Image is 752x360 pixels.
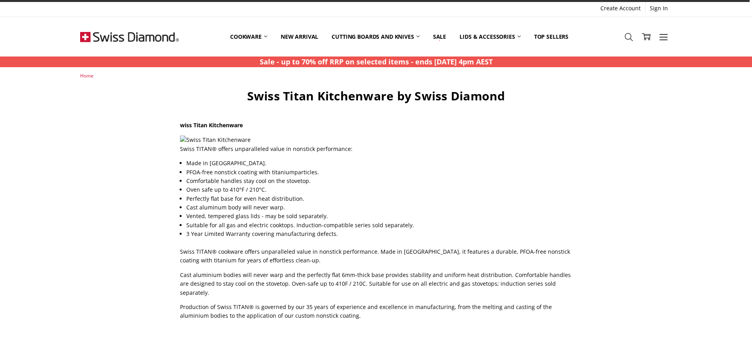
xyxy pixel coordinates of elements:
a: Lids & Accessories [453,19,527,54]
li: particles [186,168,572,177]
span: Suitable for all gas and electric cooktops. Induction-compatible series sold separately. [186,221,414,229]
img: Swiss Titan Kitchenware [180,136,251,144]
span: Production of Swiss TITAN® is governed by our 35 years of experience and excellence in manufactur... [180,303,552,319]
span: Cast aluminium bodies will never warp and the perfectly flat 6mm-thick base provides stability an... [180,271,571,296]
a: Sign In [645,3,672,14]
span: Perfectly flat base for even heat distribution. [186,195,304,202]
a: Top Sellers [527,19,575,54]
img: Free Shipping On Every Order [80,17,179,57]
a: Cutting boards and knives [325,19,426,54]
span: 3 Year Limited Warranty covering manufacturing defects. [186,230,338,237]
span: . [317,168,319,176]
a: Create Account [596,3,645,14]
a: Cookware [223,19,274,54]
strong: wiss Titan Kitchenware [180,121,243,129]
span: PFOA-free nonstick coating with titanium [186,168,294,176]
span: Oven safe up to 410°F / 210°C. [186,186,266,193]
h1: Swiss Titan Kitchenware by Swiss Diamond [180,89,572,104]
span: Vented, tempered glass lids - may be sold separately. [186,212,328,220]
span: Cast aluminum body will never warp. [186,204,285,211]
span: Swiss TITAN® cookware offers unparalleled value in nonstick performance. Made in [GEOGRAPHIC_DATA... [180,248,570,264]
span: Comfortable handles stay cool on the stovetop. [186,177,311,185]
span: Made in [GEOGRAPHIC_DATA]. [186,159,266,167]
span: Swiss TITAN® offers unparalleled value in nonstick performance: [180,145,353,153]
a: New arrival [274,19,325,54]
a: Sale [426,19,453,54]
strong: Sale - up to 70% off RRP on selected items - ends [DATE] 4pm AEST [260,57,493,66]
a: Home [80,72,94,79]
